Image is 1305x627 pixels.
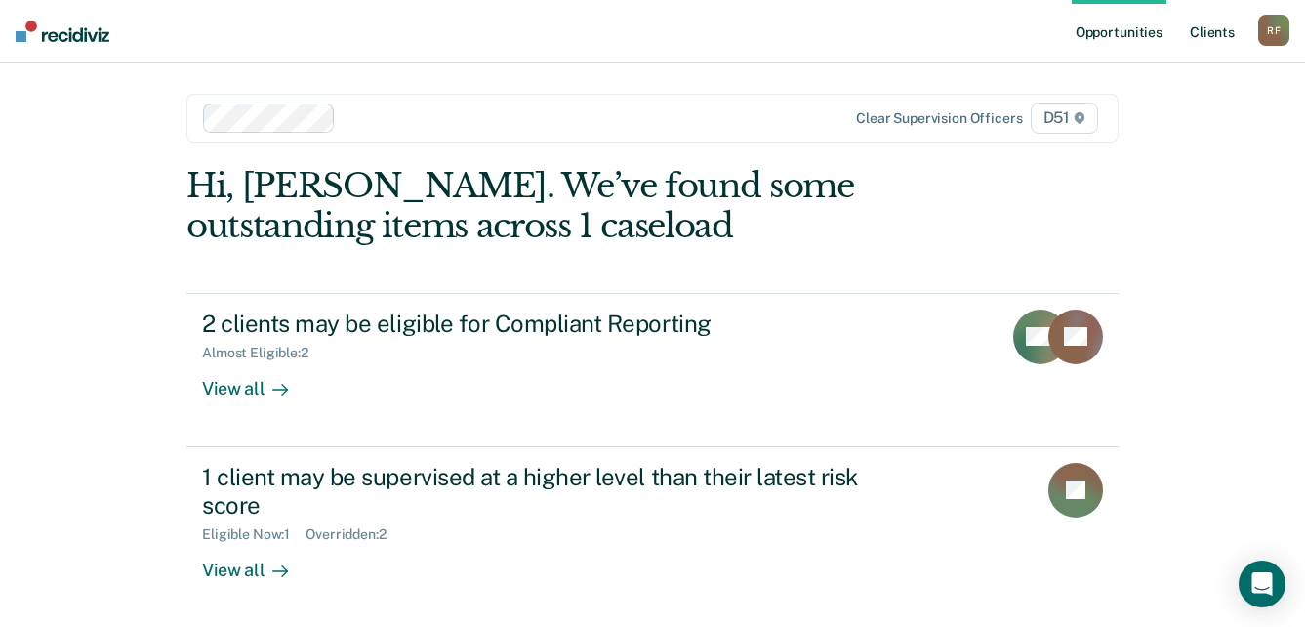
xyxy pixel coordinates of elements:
div: Almost Eligible : 2 [202,345,324,361]
span: D51 [1031,103,1098,134]
div: View all [202,361,311,399]
img: Recidiviz [16,21,109,42]
div: Overridden : 2 [306,526,401,543]
div: View all [202,543,311,581]
div: R F [1258,15,1289,46]
div: Hi, [PERSON_NAME]. We’ve found some outstanding items across 1 caseload [186,166,932,246]
div: 1 client may be supervised at a higher level than their latest risk score [202,463,887,520]
a: 2 clients may be eligible for Compliant ReportingAlmost Eligible:2View all [186,293,1119,447]
div: Eligible Now : 1 [202,526,306,543]
div: Clear supervision officers [856,110,1022,127]
div: Open Intercom Messenger [1239,561,1285,607]
div: 2 clients may be eligible for Compliant Reporting [202,310,887,338]
button: RF [1258,15,1289,46]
